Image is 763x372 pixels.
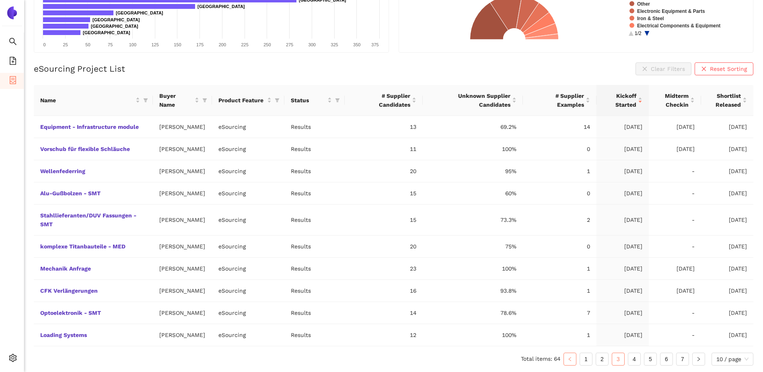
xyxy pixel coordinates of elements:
th: this column's title is Shortlist Released,this column is sortable [701,85,753,116]
td: - [649,182,701,205]
td: 73.3% [423,205,522,236]
td: eSourcing [212,160,284,182]
span: # Supplier Examples [529,91,584,109]
span: filter [333,94,341,106]
button: closeReset Sorting [695,62,753,75]
td: Results [284,302,345,324]
td: 1 [523,324,596,346]
td: [PERSON_NAME] [153,236,212,258]
li: 4 [628,353,641,366]
td: [DATE] [701,205,753,236]
td: [PERSON_NAME] [153,302,212,324]
span: search [9,35,17,51]
td: [DATE] [701,302,753,324]
text: [GEOGRAPHIC_DATA] [91,24,138,29]
td: Results [284,182,345,205]
span: file-add [9,54,17,70]
td: - [649,205,701,236]
h2: eSourcing Project List [34,63,125,74]
text: [GEOGRAPHIC_DATA] [116,10,163,15]
th: this column's title is Product Feature,this column is sortable [212,85,284,116]
a: 4 [628,353,640,365]
text: 200 [219,42,226,47]
td: 1 [523,280,596,302]
td: 0 [523,182,596,205]
td: [PERSON_NAME] [153,258,212,280]
td: [PERSON_NAME] [153,160,212,182]
td: 15 [345,205,423,236]
td: [DATE] [649,138,701,160]
span: # Supplier Candidates [351,91,410,109]
td: [DATE] [596,160,649,182]
td: 100% [423,138,522,160]
td: [DATE] [596,116,649,138]
span: Midterm Checkin [655,91,689,109]
span: filter [275,98,280,103]
span: right [696,357,701,362]
td: Results [284,138,345,160]
span: Name [40,96,134,105]
text: Electrical Components & Equipment [637,23,720,29]
td: 14 [523,116,596,138]
text: 225 [241,42,248,47]
td: 12 [345,324,423,346]
span: filter [273,94,281,106]
td: 14 [345,302,423,324]
button: left [564,353,576,366]
text: 50 [85,42,90,47]
td: eSourcing [212,236,284,258]
td: 1 [523,160,596,182]
td: Results [284,116,345,138]
li: 3 [612,353,625,366]
li: 7 [676,353,689,366]
th: this column's title is Status,this column is sortable [284,85,345,116]
td: eSourcing [212,138,284,160]
td: 69.2% [423,116,522,138]
th: this column's title is Name,this column is sortable [34,85,153,116]
th: this column's title is # Supplier Examples,this column is sortable [523,85,596,116]
li: Previous Page [564,353,576,366]
td: [DATE] [701,324,753,346]
td: [DATE] [649,116,701,138]
td: 1 [523,258,596,280]
td: [DATE] [596,324,649,346]
span: Reset Sorting [710,64,747,73]
td: [DATE] [596,302,649,324]
text: Iron & Steel [637,16,664,21]
text: 350 [353,42,360,47]
td: [PERSON_NAME] [153,138,212,160]
span: filter [142,94,150,106]
text: [GEOGRAPHIC_DATA] [93,17,140,22]
text: 150 [174,42,181,47]
td: 0 [523,138,596,160]
td: [DATE] [596,280,649,302]
td: 7 [523,302,596,324]
span: container [9,73,17,89]
td: Results [284,280,345,302]
span: filter [201,90,209,111]
td: 13 [345,116,423,138]
a: 7 [677,353,689,365]
span: Unknown Supplier Candidates [429,91,510,109]
text: 175 [196,42,204,47]
td: Results [284,236,345,258]
td: eSourcing [212,182,284,205]
div: Page Size [712,353,753,366]
a: 5 [644,353,656,365]
td: eSourcing [212,324,284,346]
td: eSourcing [212,205,284,236]
img: Logo [6,6,19,19]
td: eSourcing [212,116,284,138]
a: 1 [580,353,592,365]
text: 75 [108,42,113,47]
text: 300 [308,42,316,47]
td: [PERSON_NAME] [153,280,212,302]
td: [DATE] [701,116,753,138]
th: this column's title is Unknown Supplier Candidates,this column is sortable [423,85,522,116]
li: 6 [660,353,673,366]
li: Total items: 64 [521,353,560,366]
li: Next Page [692,353,705,366]
td: Results [284,160,345,182]
span: setting [9,351,17,367]
text: 25 [63,42,68,47]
